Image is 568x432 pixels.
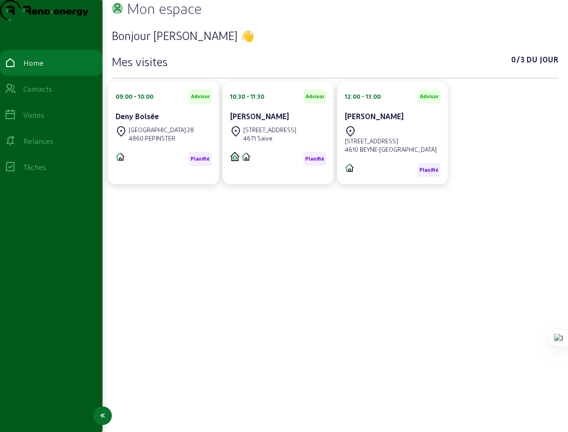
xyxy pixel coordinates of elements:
[230,92,264,101] div: 10:30 - 11:30
[191,155,210,162] span: Planifié
[230,152,240,161] img: CITI
[243,126,296,134] div: [STREET_ADDRESS]
[305,155,324,162] span: Planifié
[345,145,437,154] div: 4610 BEYNE-[GEOGRAPHIC_DATA]
[191,93,210,100] span: Advisor
[511,54,525,69] span: 0/3
[345,92,381,101] div: 12:00 - 13:00
[129,126,194,134] div: [GEOGRAPHIC_DATA] 28
[527,54,559,69] span: Du jour
[420,93,438,100] span: Advisor
[345,112,404,121] cam-card-title: [PERSON_NAME]
[419,167,438,173] span: Planifié
[345,137,437,145] div: [STREET_ADDRESS]
[23,83,52,94] div: Contacts
[116,92,153,101] div: 09:00 - 10:00
[230,112,289,121] cam-card-title: [PERSON_NAME]
[23,135,54,147] div: Relances
[345,163,354,172] img: CIME
[116,112,159,121] cam-card-title: Deny Bolsée
[112,54,168,69] h3: Mes visites
[306,93,324,100] span: Advisor
[241,152,251,161] img: CITE
[23,109,44,121] div: Visites
[112,28,559,43] h3: Bonjour [PERSON_NAME] 👋
[243,134,296,142] div: 4671 Saive
[23,162,46,173] div: Tâches
[23,57,44,68] div: Home
[129,134,194,142] div: 4860 PEPINSTER
[116,152,125,161] img: CIME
